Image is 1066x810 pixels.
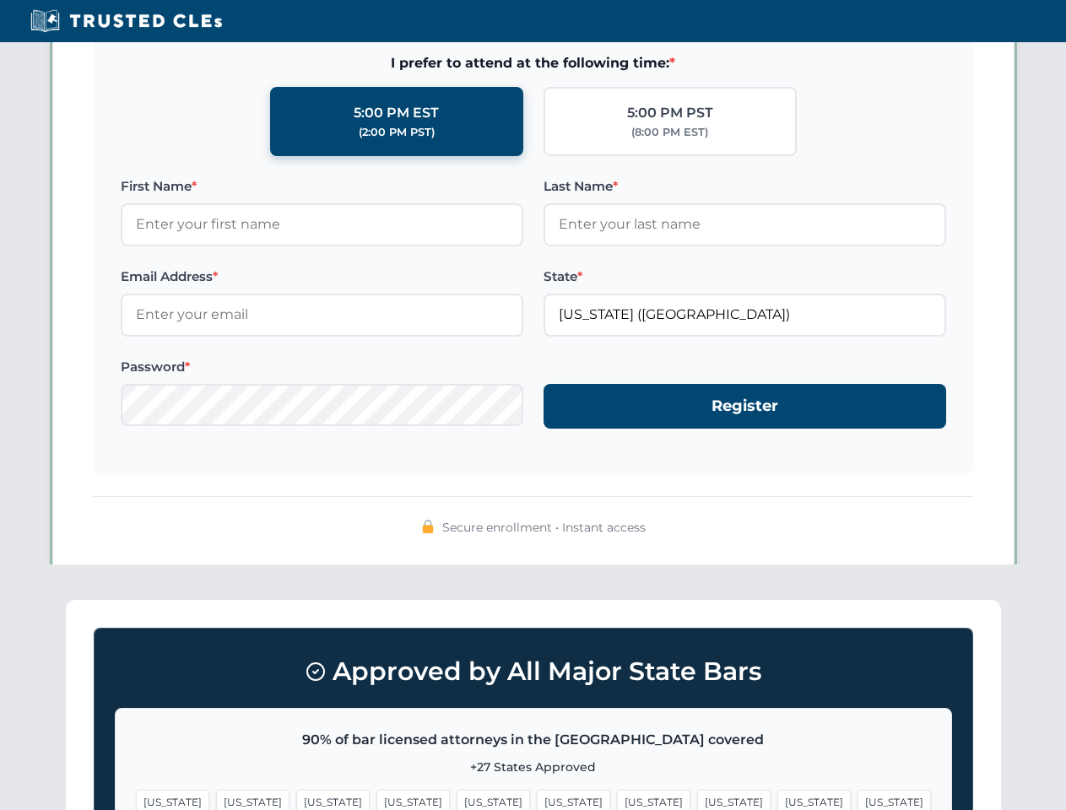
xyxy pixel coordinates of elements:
[25,8,227,34] img: Trusted CLEs
[544,176,946,197] label: Last Name
[136,729,931,751] p: 90% of bar licensed attorneys in the [GEOGRAPHIC_DATA] covered
[115,649,952,694] h3: Approved by All Major State Bars
[121,267,523,287] label: Email Address
[544,294,946,336] input: Florida (FL)
[121,357,523,377] label: Password
[421,520,435,533] img: 🔒
[121,294,523,336] input: Enter your email
[359,124,435,141] div: (2:00 PM PST)
[544,267,946,287] label: State
[354,102,439,124] div: 5:00 PM EST
[631,124,708,141] div: (8:00 PM EST)
[544,203,946,246] input: Enter your last name
[121,52,946,74] span: I prefer to attend at the following time:
[121,203,523,246] input: Enter your first name
[442,518,646,537] span: Secure enrollment • Instant access
[627,102,713,124] div: 5:00 PM PST
[121,176,523,197] label: First Name
[544,384,946,429] button: Register
[136,758,931,776] p: +27 States Approved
